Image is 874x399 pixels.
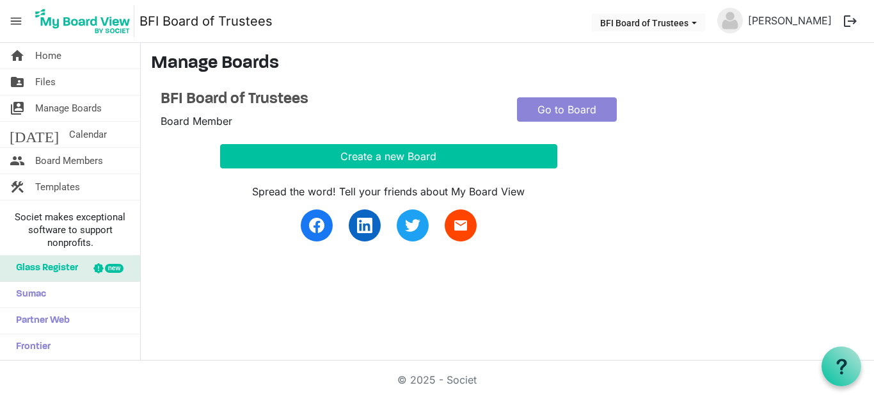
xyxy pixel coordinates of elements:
[10,334,51,360] span: Frontier
[357,218,372,233] img: linkedin.svg
[10,95,25,121] span: switch_account
[397,373,477,386] a: © 2025 - Societ
[517,97,617,122] a: Go to Board
[31,5,139,37] a: My Board View Logo
[309,218,324,233] img: facebook.svg
[10,122,59,147] span: [DATE]
[743,8,837,33] a: [PERSON_NAME]
[445,209,477,241] a: email
[453,218,468,233] span: email
[717,8,743,33] img: no-profile-picture.svg
[151,53,864,75] h3: Manage Boards
[10,282,46,307] span: Sumac
[10,174,25,200] span: construction
[4,9,28,33] span: menu
[35,174,80,200] span: Templates
[35,95,102,121] span: Manage Boards
[161,115,232,127] span: Board Member
[161,90,498,109] a: BFI Board of Trustees
[220,184,557,199] div: Spread the word! Tell your friends about My Board View
[10,256,78,281] span: Glass Register
[10,148,25,174] span: people
[69,122,107,147] span: Calendar
[220,144,557,168] button: Create a new Board
[35,43,61,69] span: Home
[10,69,25,95] span: folder_shared
[837,8,864,35] button: logout
[35,148,103,174] span: Board Members
[139,8,273,34] a: BFI Board of Trustees
[35,69,56,95] span: Files
[405,218,420,233] img: twitter.svg
[6,211,134,249] span: Societ makes exceptional software to support nonprofits.
[10,308,70,334] span: Partner Web
[10,43,25,69] span: home
[105,264,123,273] div: new
[31,5,134,37] img: My Board View Logo
[592,13,705,31] button: BFI Board of Trustees dropdownbutton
